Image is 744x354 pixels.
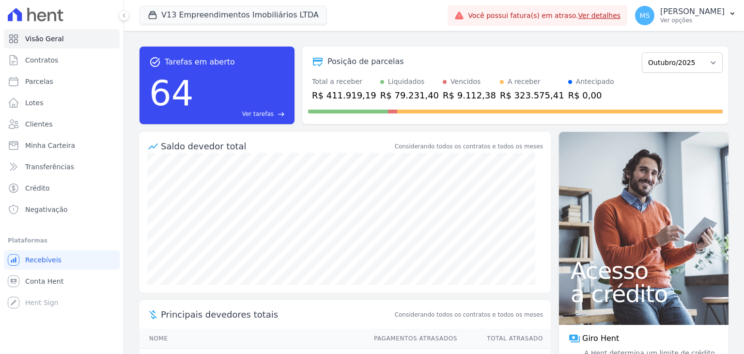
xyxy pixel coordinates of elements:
[388,77,425,87] div: Liquidados
[327,56,404,67] div: Posição de parcelas
[25,255,62,265] span: Recebíveis
[278,111,285,118] span: east
[139,329,365,349] th: Nome
[4,29,120,48] a: Visão Geral
[165,56,235,68] span: Tarefas em aberto
[25,98,44,108] span: Lotes
[365,329,458,349] th: Pagamentos Atrasados
[4,250,120,270] a: Recebíveis
[582,333,619,344] span: Giro Hent
[149,68,194,118] div: 64
[508,77,541,87] div: A receber
[450,77,480,87] div: Vencidos
[161,308,393,321] span: Principais devedores totais
[640,12,650,19] span: MS
[468,11,620,21] span: Você possui fatura(s) em atraso.
[4,72,120,91] a: Parcelas
[25,276,63,286] span: Conta Hent
[25,141,75,150] span: Minha Carteira
[4,136,120,155] a: Minha Carteira
[312,89,376,102] div: R$ 411.919,19
[660,16,725,24] p: Ver opções
[8,235,116,246] div: Plataformas
[660,7,725,16] p: [PERSON_NAME]
[395,310,543,319] span: Considerando todos os contratos e todos os meses
[25,119,52,129] span: Clientes
[25,55,58,65] span: Contratos
[568,89,614,102] div: R$ 0,00
[25,34,64,44] span: Visão Geral
[627,2,744,29] button: MS [PERSON_NAME] Ver opções
[149,56,161,68] span: task_alt
[25,205,68,214] span: Negativação
[4,200,120,219] a: Negativação
[500,89,564,102] div: R$ 323.575,41
[25,183,50,193] span: Crédito
[4,157,120,177] a: Transferências
[576,77,614,87] div: Antecipado
[161,140,393,153] div: Saldo devedor total
[4,178,120,198] a: Crédito
[139,6,327,24] button: V13 Empreendimentos Imobiliários LTDA
[242,110,274,118] span: Ver tarefas
[25,162,74,172] span: Transferências
[443,89,496,102] div: R$ 9.112,38
[312,77,376,87] div: Total a receber
[395,142,543,151] div: Considerando todos os contratos e todos os meses
[571,282,717,306] span: a crédito
[4,114,120,134] a: Clientes
[4,50,120,70] a: Contratos
[458,329,551,349] th: Total Atrasado
[571,259,717,282] span: Acesso
[380,89,439,102] div: R$ 79.231,40
[198,110,285,118] a: Ver tarefas east
[25,77,53,86] span: Parcelas
[578,12,621,19] a: Ver detalhes
[4,93,120,113] a: Lotes
[4,272,120,291] a: Conta Hent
